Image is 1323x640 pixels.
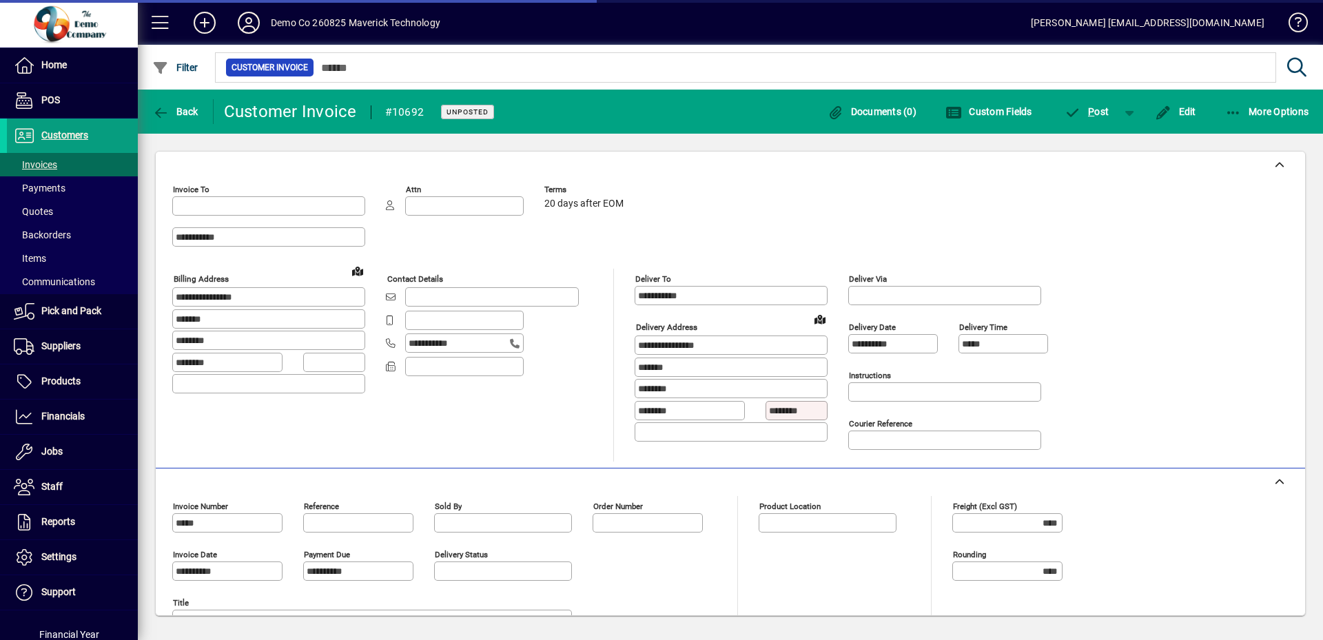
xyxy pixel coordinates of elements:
span: Items [14,253,46,264]
button: Filter [149,55,202,80]
a: Invoices [7,153,138,176]
a: Support [7,575,138,610]
span: Unposted [447,107,489,116]
mat-label: Sold by [435,502,462,511]
mat-label: Deliver To [635,274,671,284]
a: Payments [7,176,138,200]
span: Customers [41,130,88,141]
span: Terms [544,185,627,194]
div: #10692 [385,101,424,123]
mat-label: Invoice To [173,185,209,194]
span: Jobs [41,446,63,457]
a: Financials [7,400,138,434]
mat-label: Freight (excl GST) [953,502,1017,511]
span: Communications [14,276,95,287]
span: Custom Fields [945,106,1032,117]
mat-label: Order number [593,502,643,511]
mat-label: Product location [759,502,821,511]
a: Quotes [7,200,138,223]
span: POS [41,94,60,105]
button: Documents (0) [823,99,920,124]
span: Documents (0) [827,106,916,117]
span: Customer Invoice [232,61,308,74]
mat-label: Invoice date [173,550,217,559]
span: Reports [41,516,75,527]
a: Communications [7,270,138,293]
a: Products [7,364,138,399]
button: Profile [227,10,271,35]
a: Staff [7,470,138,504]
button: Back [149,99,202,124]
mat-label: Instructions [849,371,891,380]
a: Settings [7,540,138,575]
mat-label: Title [173,598,189,608]
mat-label: Deliver via [849,274,887,284]
mat-label: Delivery status [435,550,488,559]
div: Demo Co 260825 Maverick Technology [271,12,440,34]
span: Staff [41,481,63,492]
span: P [1088,106,1094,117]
mat-label: Attn [406,185,421,194]
mat-label: Delivery time [959,322,1007,332]
span: Home [41,59,67,70]
a: Suppliers [7,329,138,364]
button: Post [1058,99,1116,124]
span: Payments [14,183,65,194]
span: Settings [41,551,76,562]
span: Support [41,586,76,597]
span: More Options [1225,106,1309,117]
mat-label: Invoice number [173,502,228,511]
span: ost [1065,106,1109,117]
a: Home [7,48,138,83]
span: Back [152,106,198,117]
a: Pick and Pack [7,294,138,329]
span: 20 days after EOM [544,198,624,209]
a: View on map [347,260,369,282]
a: POS [7,83,138,118]
div: [PERSON_NAME] [EMAIL_ADDRESS][DOMAIN_NAME] [1031,12,1264,34]
span: Financial Year [39,629,99,640]
span: Suppliers [41,340,81,351]
span: Backorders [14,229,71,240]
span: Invoices [14,159,57,170]
a: View on map [809,308,831,330]
mat-label: Courier Reference [849,419,912,429]
button: Custom Fields [942,99,1036,124]
button: More Options [1222,99,1313,124]
span: Quotes [14,206,53,217]
a: Reports [7,505,138,539]
div: Customer Invoice [224,101,357,123]
button: Add [183,10,227,35]
mat-label: Rounding [953,550,986,559]
span: Pick and Pack [41,305,101,316]
span: Filter [152,62,198,73]
a: Items [7,247,138,270]
button: Edit [1151,99,1200,124]
mat-label: Payment due [304,550,350,559]
a: Knowledge Base [1278,3,1306,48]
span: Products [41,375,81,386]
mat-label: Reference [304,502,339,511]
mat-label: Delivery date [849,322,896,332]
a: Backorders [7,223,138,247]
a: Jobs [7,435,138,469]
span: Financials [41,411,85,422]
span: Edit [1155,106,1196,117]
app-page-header-button: Back [138,99,214,124]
